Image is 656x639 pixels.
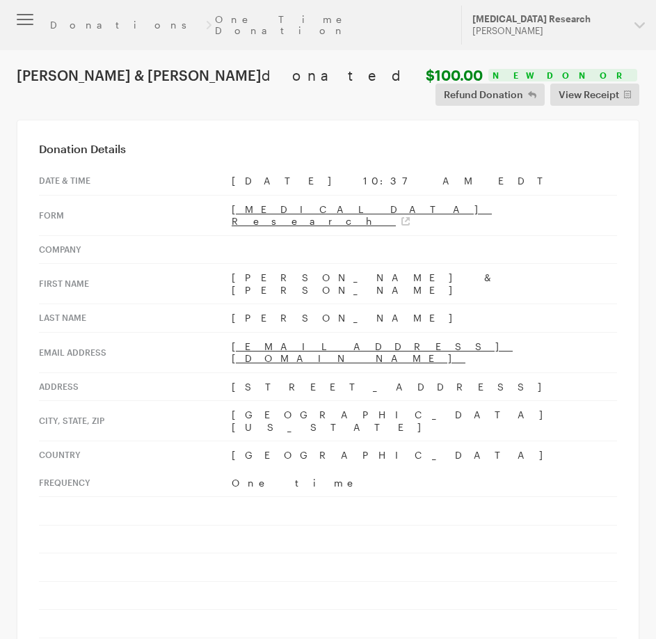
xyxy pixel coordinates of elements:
th: Email address [39,332,232,372]
strong: $100.00 [426,67,483,84]
div: New Donor [488,69,637,81]
span: donated [262,67,422,84]
a: [EMAIL_ADDRESS][DOMAIN_NAME] [232,340,513,365]
td: [STREET_ADDRESS] [232,372,617,401]
th: Country [39,441,232,469]
span: View Receipt [559,86,619,103]
th: Form [39,195,232,235]
h1: [PERSON_NAME] & [PERSON_NAME] [17,67,483,84]
td: [DATE] 10:37 AM EDT [232,167,617,195]
a: Donations [50,19,202,31]
th: Last Name [39,304,232,333]
th: First Name [39,264,232,304]
th: Company [39,235,232,264]
th: Date & time [39,167,232,195]
button: [MEDICAL_DATA] Research [PERSON_NAME] [461,6,656,45]
div: [PERSON_NAME] [472,25,623,37]
div: [MEDICAL_DATA] Research [472,13,623,25]
td: [PERSON_NAME] & [PERSON_NAME] [232,264,617,304]
span: Refund Donation [444,86,523,103]
h3: Donation Details [39,142,617,156]
th: Frequency [39,469,232,497]
a: View Receipt [550,84,640,106]
td: [GEOGRAPHIC_DATA] [232,441,617,469]
td: [PERSON_NAME] [232,304,617,333]
td: [GEOGRAPHIC_DATA][US_STATE] [232,401,617,441]
a: [MEDICAL_DATA] Research [232,203,492,228]
button: Refund Donation [435,84,545,106]
th: City, state, zip [39,401,232,441]
td: One time [232,469,617,497]
th: Address [39,372,232,401]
